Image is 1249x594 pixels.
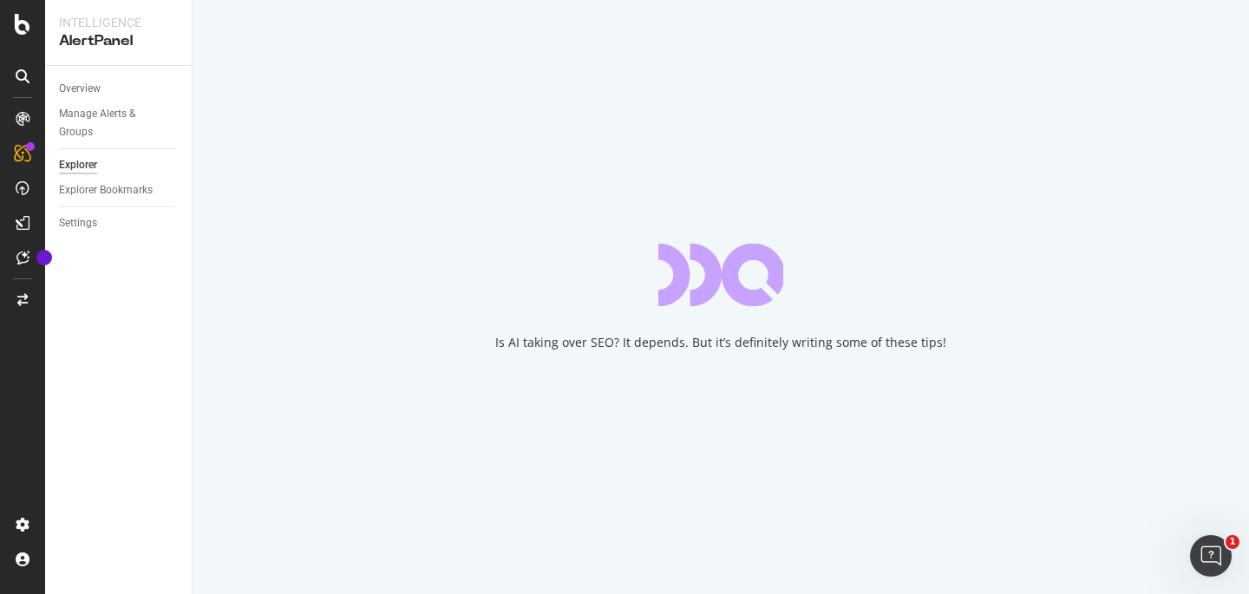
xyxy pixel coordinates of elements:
[59,156,97,174] div: Explorer
[59,105,163,141] div: Manage Alerts & Groups
[495,334,946,351] div: Is AI taking over SEO? It depends. But it’s definitely writing some of these tips!
[59,214,97,232] div: Settings
[59,214,180,232] a: Settings
[59,156,180,174] a: Explorer
[59,80,101,98] div: Overview
[59,105,180,141] a: Manage Alerts & Groups
[59,181,153,199] div: Explorer Bookmarks
[59,31,178,51] div: AlertPanel
[59,181,180,199] a: Explorer Bookmarks
[658,244,783,306] div: animation
[1226,535,1239,549] span: 1
[59,80,180,98] a: Overview
[36,250,52,265] div: Tooltip anchor
[1190,535,1232,577] iframe: Intercom live chat
[59,14,178,31] div: Intelligence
